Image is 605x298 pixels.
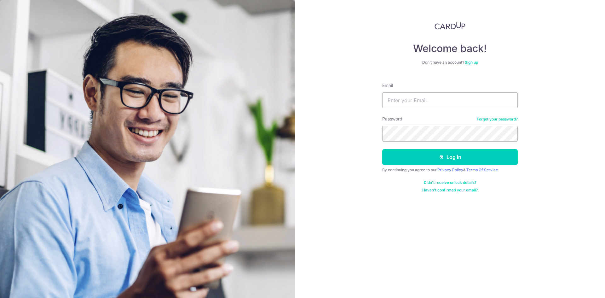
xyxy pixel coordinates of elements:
[382,116,402,122] label: Password
[465,60,478,65] a: Sign up
[382,42,518,55] h4: Welcome back!
[435,22,465,30] img: CardUp Logo
[382,60,518,65] div: Don’t have an account?
[422,188,478,193] a: Haven't confirmed your email?
[382,149,518,165] button: Log in
[466,167,498,172] a: Terms Of Service
[477,117,518,122] a: Forgot your password?
[424,180,476,185] a: Didn't receive unlock details?
[382,92,518,108] input: Enter your Email
[382,82,393,89] label: Email
[382,167,518,172] div: By continuing you agree to our &
[437,167,463,172] a: Privacy Policy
